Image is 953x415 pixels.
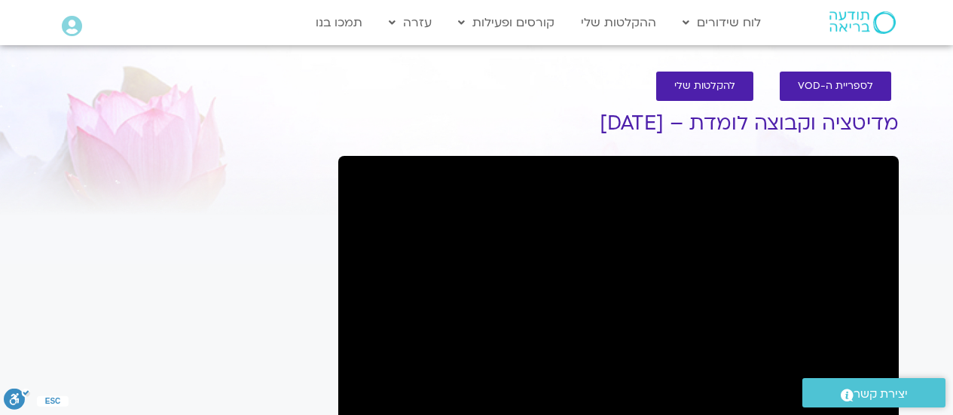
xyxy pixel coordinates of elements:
[854,384,908,404] span: יצירת קשר
[308,8,370,37] a: תמכו בנו
[802,378,945,407] a: יצירת קשר
[573,8,664,37] a: ההקלטות שלי
[780,72,891,101] a: לספריית ה-VOD
[798,81,873,92] span: לספריית ה-VOD
[674,81,735,92] span: להקלטות שלי
[656,72,753,101] a: להקלטות שלי
[381,8,439,37] a: עזרה
[338,112,899,135] h1: מדיטציה וקבוצה לומדת – [DATE]
[675,8,768,37] a: לוח שידורים
[829,11,896,34] img: תודעה בריאה
[451,8,562,37] a: קורסים ופעילות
